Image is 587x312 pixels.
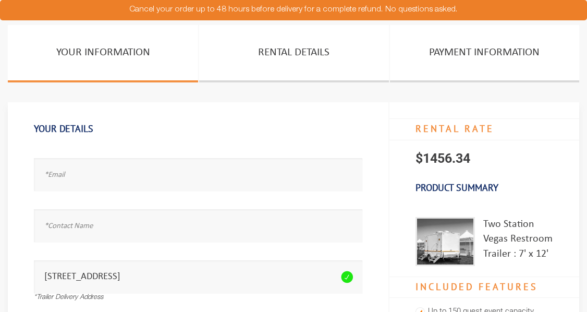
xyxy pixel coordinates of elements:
[8,25,198,82] a: Your Information
[389,118,579,140] h4: RENTAL RATE
[389,140,579,177] p: $1456.34
[34,293,362,303] div: *Trailer Delivery Address
[34,260,362,293] input: *Trailer Delivery Address
[390,25,579,82] a: PAYMENT INFORMATION
[483,217,553,266] div: Two Station Vegas Restroom Trailer : 7' x 12'
[34,209,362,242] input: *Contact Name
[389,277,579,298] h4: Included Features
[34,158,362,191] input: *Email
[199,25,388,82] a: Rental Details
[389,177,579,199] h3: Product Summary
[34,118,362,140] h1: Your Details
